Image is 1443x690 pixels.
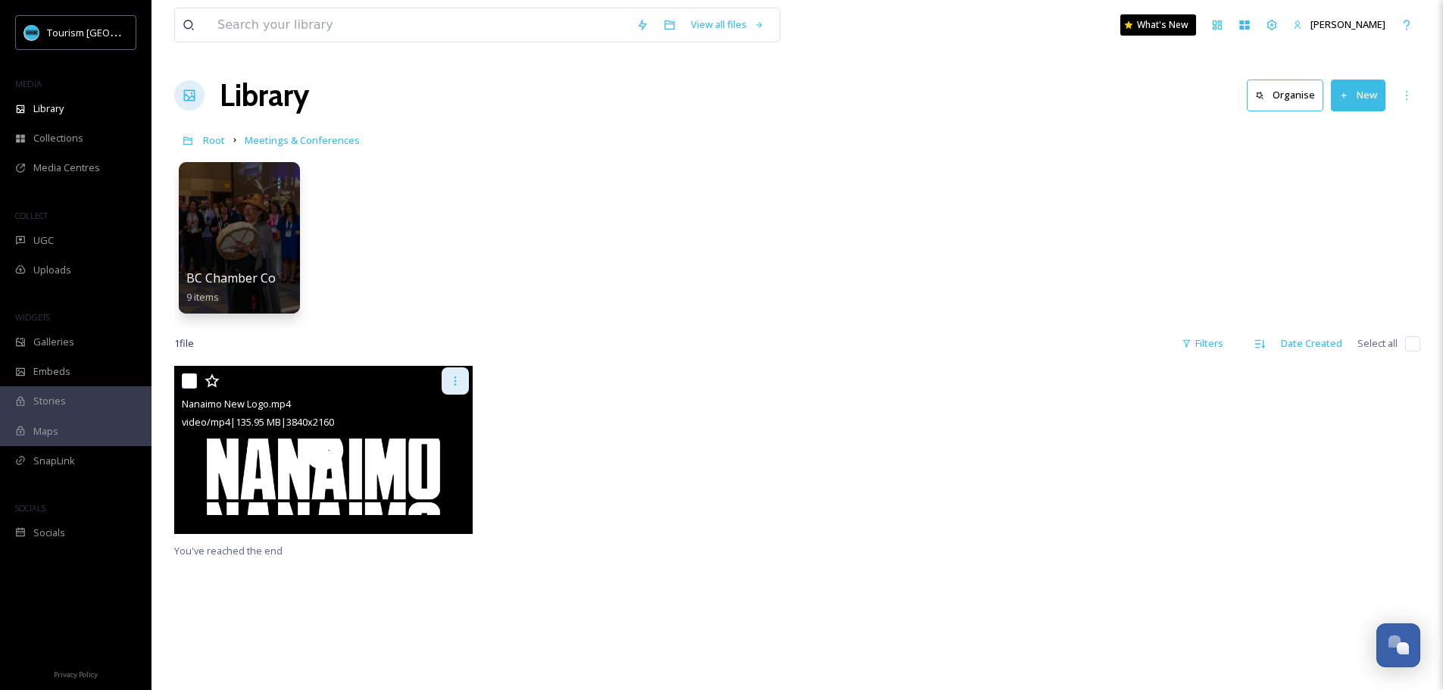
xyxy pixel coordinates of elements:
span: 1 file [174,336,194,351]
span: Root [203,133,225,147]
span: Media Centres [33,161,100,175]
button: Open Chat [1376,623,1420,667]
a: Privacy Policy [54,664,98,682]
a: Meetings & Conferences [245,131,360,149]
div: Date Created [1273,329,1350,358]
a: What's New [1120,14,1196,36]
a: Library [220,73,309,118]
input: Search your library [210,8,629,42]
span: MEDIA [15,78,42,89]
span: SOCIALS [15,502,45,514]
span: UGC [33,233,54,248]
span: Stories [33,394,66,408]
span: Privacy Policy [54,670,98,679]
span: [PERSON_NAME] [1310,17,1385,31]
span: SnapLink [33,454,75,468]
img: thumbnail [174,366,473,534]
a: [PERSON_NAME] [1285,10,1393,39]
span: Meetings & Conferences [245,133,360,147]
a: View all files [683,10,772,39]
a: Root [203,131,225,149]
span: 9 items [186,290,219,304]
span: Maps [33,424,58,439]
button: New [1331,80,1385,111]
div: Filters [1174,329,1231,358]
button: Organise [1247,80,1323,111]
span: You've reached the end [174,544,283,557]
span: Nanaimo New Logo.mp4 [182,397,291,411]
span: COLLECT [15,210,48,221]
span: Tourism [GEOGRAPHIC_DATA] [47,25,183,39]
span: Socials [33,526,65,540]
span: Uploads [33,263,71,277]
span: Library [33,101,64,116]
span: WIDGETS [15,311,50,323]
span: BC Chamber Conference [186,270,326,286]
span: Embeds [33,364,70,379]
span: Select all [1357,336,1398,351]
span: video/mp4 | 135.95 MB | 3840 x 2160 [182,415,334,429]
a: BC Chamber Conference9 items [186,271,326,304]
span: Galleries [33,335,74,349]
a: Organise [1247,80,1331,111]
span: Collections [33,131,83,145]
img: tourism_nanaimo_logo.jpeg [24,25,39,40]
